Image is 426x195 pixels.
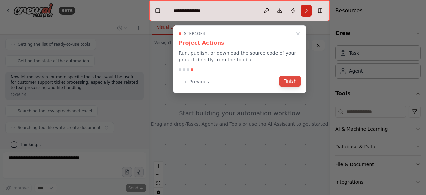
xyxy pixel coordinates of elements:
[179,39,301,47] h3: Project Actions
[179,50,301,63] p: Run, publish, or download the source code of your project directly from the toolbar.
[179,76,213,87] button: Previous
[153,6,162,15] button: Hide left sidebar
[294,30,302,38] button: Close walkthrough
[279,76,301,87] button: Finish
[184,31,205,36] span: Step 4 of 4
